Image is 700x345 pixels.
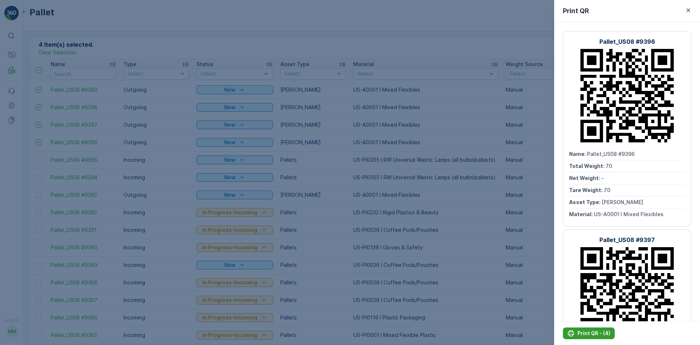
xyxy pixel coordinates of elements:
span: US-A0001 I Mixed Flexibles [594,211,664,217]
span: Net Weight : [569,175,601,181]
button: Print QR - (4) [563,327,615,339]
p: Pallet_US08 #9396 [599,37,655,46]
span: Name : [569,151,587,157]
span: Asset Type : [569,199,602,205]
span: Total Weight : [569,163,606,169]
p: Print QR [563,6,589,16]
span: - [601,175,604,181]
span: 70 [604,187,610,193]
span: Material : [569,211,594,217]
p: Pallet_US08 #9397 [599,235,655,244]
p: Print QR - (4) [577,330,610,337]
span: Pallet_US08 #9396 [587,151,635,157]
span: Tare Weight : [569,187,604,193]
span: [PERSON_NAME] [602,199,643,205]
span: 70 [606,163,612,169]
